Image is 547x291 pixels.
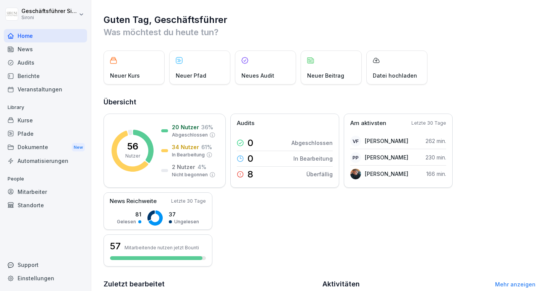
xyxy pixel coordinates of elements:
p: Nutzer [125,153,140,159]
h2: Aktivitäten [322,279,360,289]
p: Nicht begonnen [172,171,208,178]
p: Audits [237,119,254,128]
p: 56 [127,142,138,151]
p: [PERSON_NAME] [365,153,408,161]
p: Neues Audit [241,72,274,80]
a: Mitarbeiter [4,185,87,198]
p: In Bearbeitung [172,151,205,158]
p: People [4,173,87,185]
p: 37 [169,210,199,218]
div: PP [350,152,361,163]
p: 262 min. [426,137,446,145]
p: 36 % [201,123,213,131]
div: Support [4,258,87,271]
p: Sironi [21,15,77,20]
a: Home [4,29,87,42]
a: Audits [4,56,87,69]
p: 20 Nutzer [172,123,199,131]
p: Am aktivsten [350,119,386,128]
h2: Zuletzt bearbeitet [104,279,317,289]
a: Pfade [4,127,87,140]
h1: Guten Tag, Geschäftsführer [104,14,536,26]
a: Einstellungen [4,271,87,285]
p: 0 [248,154,253,163]
p: 166 min. [426,170,446,178]
p: 8 [248,170,253,179]
img: n72xwrccg3abse2lkss7jd8w.png [350,169,361,179]
p: Library [4,101,87,114]
p: Datei hochladen [373,72,417,80]
p: Ungelesen [174,218,199,225]
a: Automatisierungen [4,154,87,167]
h3: 57 [110,240,121,253]
p: 4 % [197,163,206,171]
p: Abgeschlossen [291,139,333,147]
p: Neuer Beitrag [307,72,344,80]
p: Überfällig [306,170,333,178]
p: 61 % [201,143,212,151]
p: In Bearbeitung [293,154,333,163]
h2: Übersicht [104,97,536,107]
p: [PERSON_NAME] [365,137,408,145]
p: Geschäftsführer Sironi [21,8,77,15]
a: Berichte [4,69,87,83]
p: Abgeschlossen [172,132,208,138]
p: Neuer Pfad [176,72,206,80]
p: 230 min. [426,153,446,161]
p: Neuer Kurs [110,72,140,80]
p: Letzte 30 Tage [411,120,446,127]
p: [PERSON_NAME] [365,170,408,178]
p: Letzte 30 Tage [171,198,206,205]
div: Dokumente [4,140,87,154]
a: News [4,42,87,56]
p: Mitarbeitende nutzen jetzt Bounti [125,245,199,250]
a: Standorte [4,198,87,212]
div: New [72,143,85,152]
p: 81 [117,210,141,218]
a: Veranstaltungen [4,83,87,96]
p: Was möchtest du heute tun? [104,26,536,38]
p: 2 Nutzer [172,163,195,171]
a: Mehr anzeigen [495,281,536,288]
p: 0 [248,138,253,148]
div: VF [350,136,361,146]
a: DokumenteNew [4,140,87,154]
p: 34 Nutzer [172,143,199,151]
p: Gelesen [117,218,136,225]
a: Kurse [4,114,87,127]
p: News Reichweite [110,197,157,206]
